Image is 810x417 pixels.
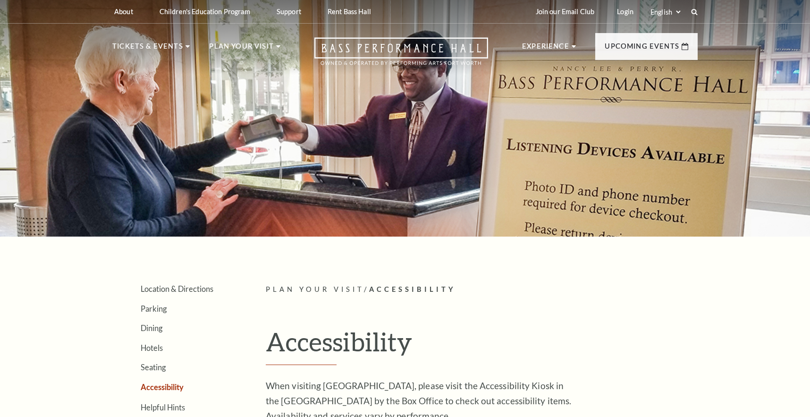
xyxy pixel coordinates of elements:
a: Hotels [141,343,163,352]
span: Plan Your Visit [266,285,364,293]
a: Dining [141,323,162,332]
p: Experience [522,41,569,58]
p: Children's Education Program [160,8,250,16]
span: Accessibility [369,285,456,293]
a: Helpful Hints [141,403,185,412]
a: Seating [141,363,166,372]
p: Tickets & Events [112,41,183,58]
p: / [266,284,698,296]
h1: Accessibility [266,326,698,365]
p: About [114,8,133,16]
a: Accessibility [141,383,184,391]
a: Location & Directions [141,284,213,293]
p: Upcoming Events [605,41,679,58]
p: Support [277,8,301,16]
p: Plan Your Visit [209,41,274,58]
select: Select: [649,8,682,17]
a: Parking [141,304,167,313]
p: Rent Bass Hall [328,8,371,16]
